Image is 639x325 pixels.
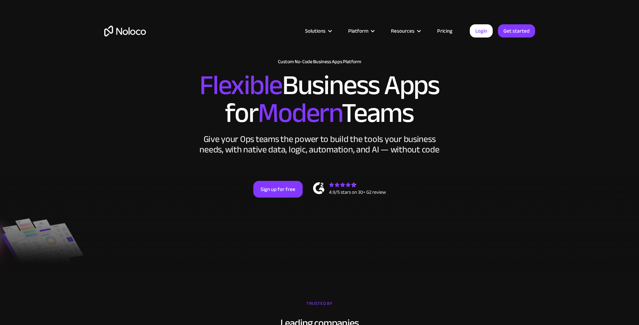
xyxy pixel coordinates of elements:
a: Login [470,24,493,37]
h2: Business Apps for Teams [104,72,535,127]
div: Give your Ops teams the power to build the tools your business needs, with native data, logic, au... [198,134,441,155]
div: Platform [348,26,368,35]
span: Modern [258,87,342,139]
a: Pricing [428,26,461,35]
a: Get started [498,24,535,37]
div: Solutions [296,26,339,35]
div: Platform [339,26,382,35]
span: Flexible [199,59,282,111]
a: Sign up for free [253,181,303,198]
div: Resources [391,26,415,35]
div: Solutions [305,26,326,35]
a: home [104,26,146,36]
div: Resources [382,26,428,35]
